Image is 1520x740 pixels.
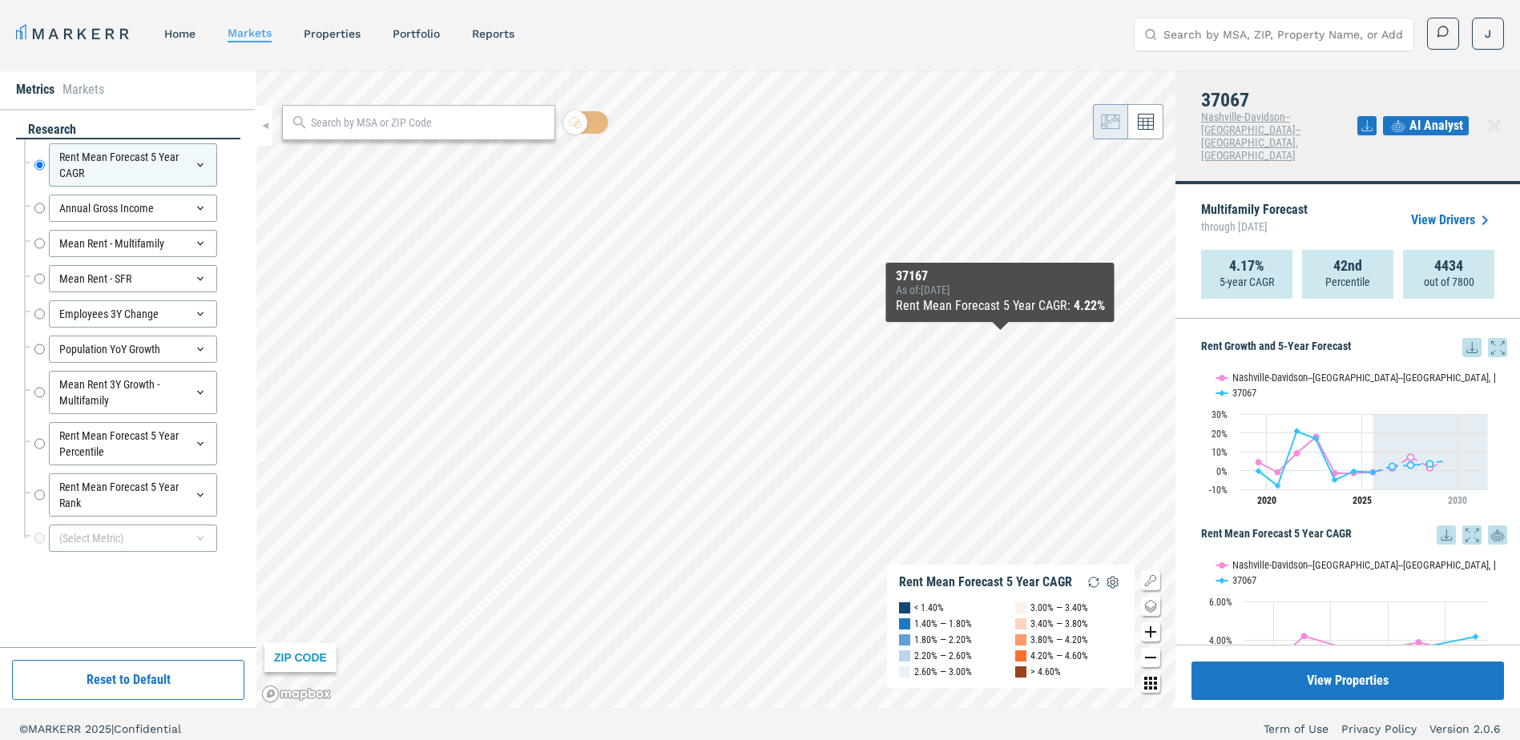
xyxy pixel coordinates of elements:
div: Employees 3Y Change [49,300,217,328]
canvas: Map [256,70,1175,708]
span: Confidential [114,722,181,735]
div: Population YoY Growth [49,336,217,363]
a: Version 2.0.6 [1429,721,1501,737]
h4: 37067 [1201,90,1357,111]
a: MARKERR [16,22,132,45]
button: Zoom out map button [1141,648,1160,667]
span: 2025 | [85,722,114,735]
b: 4.22% [1074,298,1105,313]
div: 3.00% — 3.40% [1030,600,1088,616]
span: through [DATE] [1201,216,1308,237]
text: 6.00% [1209,597,1232,608]
button: J [1472,18,1504,50]
a: View Drivers [1411,211,1494,230]
button: Reset to Default [12,660,244,700]
li: Markets [62,80,104,99]
div: Rent Growth and 5-Year Forecast. Highcharts interactive chart. [1201,357,1507,517]
div: As of : [DATE] [896,284,1105,296]
div: 3.40% — 3.80% [1030,616,1088,632]
div: Rent Mean Forecast 5 Year CAGR : [896,296,1105,316]
div: > 4.60% [1030,664,1061,680]
div: Rent Mean Forecast 5 Year Rank [49,473,217,517]
tspan: 2020 [1257,495,1276,506]
path: Thursday, 29 Jul, 20:00, 7.03. Nashville-Davidson--Murfreesboro--Franklin, TN. [1408,454,1414,460]
button: Show 37067 [1216,387,1258,399]
a: Mapbox logo [261,685,332,703]
div: (Select Metric) [49,525,217,552]
a: home [164,27,196,40]
input: Search by MSA, ZIP, Property Name, or Address [1163,18,1404,50]
button: AI Analyst [1383,116,1469,135]
div: Annual Gross Income [49,195,217,222]
text: 20% [1212,428,1228,440]
div: Rent Mean Forecast 5 Year CAGR [899,574,1072,590]
div: 37167 [896,269,1105,284]
p: Multifamily Forecast [1201,203,1308,237]
div: ZIP CODE [264,643,337,672]
div: research [16,121,240,139]
path: Monday, 29 Jul, 20:00, -0.39. 37067. [1351,468,1357,474]
path: Tuesday, 29 Jul, 20:00, -0.96. 37067. [1370,469,1377,476]
path: Sunday, 14 Jul, 20:00, 4.17. 37067. [1473,633,1479,640]
li: Metrics [16,80,54,99]
a: Privacy Policy [1341,721,1417,737]
path: Friday, 29 Jul, 20:00, 16.78. 37067. [1313,436,1320,442]
g: 37067, line 4 of 4 with 5 data points. [1389,455,1472,469]
div: Rent Mean Forecast 5 Year Percentile [49,422,217,465]
div: 1.80% — 2.20% [914,632,972,648]
path: Wednesday, 14 Jul, 20:00, 4.2. Nashville-Davidson--Murfreesboro--Franklin, TN. [1301,633,1308,639]
text: 4.00% [1209,635,1232,646]
text: 0% [1216,466,1228,477]
path: Saturday, 29 Jul, 20:00, 3.56. 37067. [1427,460,1433,467]
h5: Rent Mean Forecast 5 Year CAGR [1201,525,1507,545]
input: Search by MSA or ZIP Code [311,115,546,131]
img: Reload Legend [1084,573,1103,592]
path: Thursday, 29 Jul, 20:00, 20.95. 37067. [1294,428,1300,434]
a: Portfolio [393,27,440,40]
p: 5-year CAGR [1220,274,1274,290]
span: AI Analyst [1409,116,1463,135]
strong: 42nd [1333,258,1362,274]
a: Term of Use [1264,721,1328,737]
text: 37067 [1232,574,1256,586]
span: J [1485,26,1491,42]
strong: 4.17% [1229,258,1264,274]
text: 30% [1212,409,1228,420]
span: © [19,722,28,735]
button: Zoom in map button [1141,622,1160,641]
div: 2.20% — 2.60% [914,648,972,664]
button: Show Nashville-Davidson--Murfreesboro--Franklin, TN [1216,372,1422,384]
button: Other options map button [1141,674,1160,693]
div: Rent Mean Forecast 5 Year CAGR [49,143,217,187]
a: properties [304,27,361,40]
h5: Rent Growth and 5-Year Forecast [1201,338,1507,357]
div: 1.40% — 1.80% [914,616,972,632]
img: Settings [1103,573,1123,592]
p: Percentile [1325,274,1370,290]
path: Monday, 29 Jul, 20:00, -0.37. 37067. [1256,468,1262,474]
div: 3.80% — 4.20% [1030,632,1088,648]
path: Saturday, 29 Jul, 20:00, -5.05. 37067. [1332,477,1338,483]
div: Mean Rent - SFR [49,265,217,292]
span: Nashville-Davidson--[GEOGRAPHIC_DATA]--[GEOGRAPHIC_DATA], [GEOGRAPHIC_DATA] [1201,111,1300,162]
span: MARKERR [28,722,85,735]
div: Map Tooltip Content [896,269,1105,316]
tspan: 2025 [1353,495,1372,506]
a: markets [228,26,272,39]
p: out of 7800 [1424,274,1474,290]
button: Change style map button [1141,597,1160,616]
div: 2.60% — 3.00% [914,664,972,680]
svg: Interactive chart [1201,357,1495,517]
button: Show/Hide Legend Map Button [1141,571,1160,590]
a: reports [472,27,514,40]
button: View Properties [1191,662,1504,700]
text: -10% [1209,485,1228,496]
tspan: 2030 [1448,495,1467,506]
path: Monday, 29 Jul, 20:00, 4.31. Nashville-Davidson--Murfreesboro--Franklin, TN. [1256,459,1262,465]
div: Mean Rent 3Y Growth - Multifamily [49,371,217,414]
div: 4.20% — 4.60% [1030,648,1088,664]
div: < 1.40% [914,600,944,616]
path: Thursday, 29 Jul, 20:00, 2.83. 37067. [1408,462,1414,469]
strong: 4434 [1434,258,1463,274]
